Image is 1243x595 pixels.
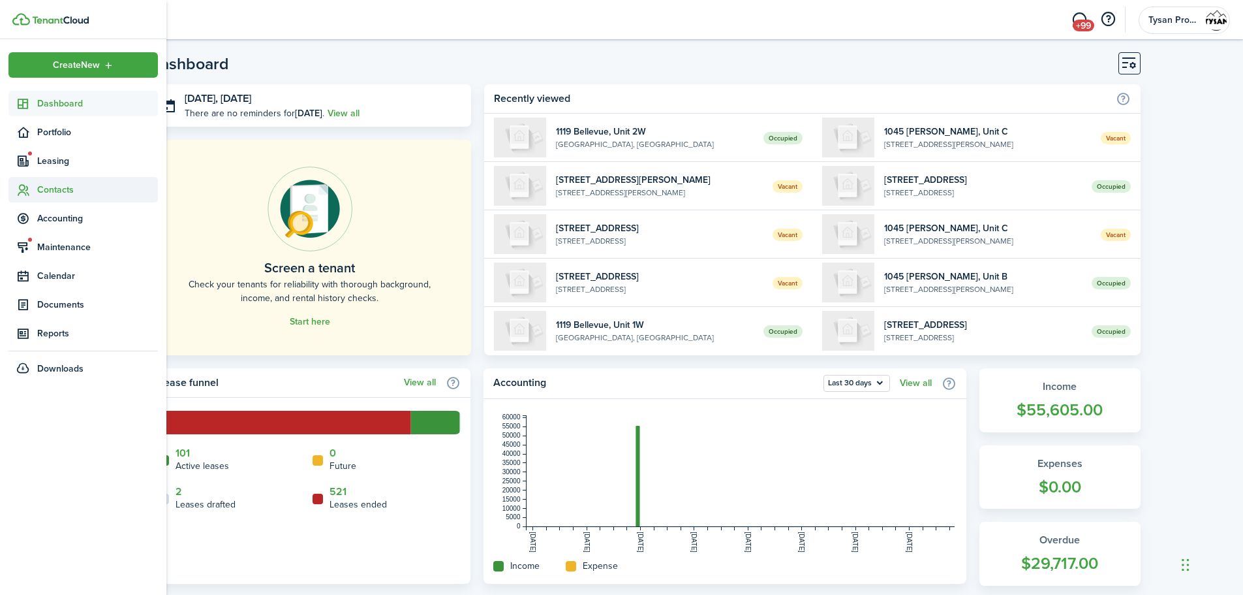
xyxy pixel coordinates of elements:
a: Overdue$29,717.00 [979,522,1141,586]
tspan: 40000 [502,450,521,457]
span: Occupied [763,325,803,338]
home-widget-title: Future [330,459,356,473]
widget-list-item-description: [STREET_ADDRESS] [556,235,763,247]
widget-stats-title: Expenses [992,456,1128,472]
home-widget-title: Leases ended [330,498,387,511]
a: View all [900,378,932,389]
widget-list-item-title: 1045 [PERSON_NAME], Unit C [884,221,1091,235]
home-widget-title: Accounting [493,375,817,392]
widget-list-item-description: [STREET_ADDRESS] [884,187,1082,199]
widget-list-item-description: [STREET_ADDRESS][PERSON_NAME] [884,138,1091,150]
img: 3E [494,214,546,254]
home-placeholder-title: Screen a tenant [264,258,355,278]
span: Accounting [37,212,158,225]
button: Customise [1118,52,1141,74]
a: Dashboard [8,91,158,116]
span: Leasing [37,154,158,168]
span: Occupied [1092,180,1131,193]
home-widget-title: Recently viewed [494,91,1109,106]
span: Vacant [1101,229,1131,241]
home-placeholder-description: Check your tenants for reliability with thorough background, income, and rental history checks. [178,278,442,305]
tspan: 10000 [502,505,521,512]
span: Create New [53,61,100,70]
span: Maintenance [37,240,158,254]
a: Income$55,605.00 [979,368,1141,432]
a: View all [404,378,436,388]
a: Expenses$0.00 [979,445,1141,509]
widget-list-item-title: 1045 [PERSON_NAME], Unit B [884,270,1082,283]
img: 2W [494,118,546,157]
button: Last 30 days [823,375,890,392]
img: TenantCloud [32,16,89,24]
widget-list-item-title: 1119 Bellevue, Unit 1W [556,318,754,332]
p: There are no reminders for . [185,106,324,120]
span: Occupied [1092,325,1131,338]
widget-stats-count: $0.00 [992,475,1128,500]
b: [DATE] [295,106,322,120]
button: Open resource center [1097,8,1119,31]
widget-list-item-description: [STREET_ADDRESS][PERSON_NAME] [884,283,1082,295]
span: Vacant [1101,132,1131,144]
widget-list-item-description: [GEOGRAPHIC_DATA], [GEOGRAPHIC_DATA] [556,332,754,344]
h3: [DATE], [DATE] [185,91,462,107]
span: Tysan Properties [1148,16,1201,25]
tspan: 55000 [502,423,521,430]
widget-list-item-description: [STREET_ADDRESS][PERSON_NAME] [556,187,763,199]
widget-stats-title: Overdue [992,532,1128,548]
span: Downloads [37,362,84,376]
tspan: [DATE] [637,532,644,553]
widget-list-item-title: [STREET_ADDRESS] [556,221,763,235]
span: Portfolio [37,125,158,139]
a: View all [328,106,360,120]
span: Occupied [1092,277,1131,289]
tspan: 35000 [502,459,521,466]
tspan: [DATE] [798,532,805,553]
img: A [822,311,874,351]
div: Chat Widget [1178,532,1243,595]
a: Messaging [1067,3,1092,37]
home-widget-title: Expense [583,559,618,573]
tspan: [DATE] [690,532,698,553]
span: Vacant [773,277,803,289]
tspan: [DATE] [852,532,859,553]
a: Reports [8,321,158,346]
img: A [822,166,874,206]
header-page-title: Dashboard [149,56,229,72]
img: 3E [494,263,546,302]
tspan: 50000 [502,432,521,439]
img: TenantCloud [12,13,30,25]
tspan: 15000 [502,496,521,503]
span: Contacts [37,183,158,197]
widget-list-item-title: [STREET_ADDRESS] [884,318,1082,332]
widget-list-item-description: [STREET_ADDRESS] [884,332,1082,344]
a: Start here [290,317,330,327]
widget-list-item-title: 1045 [PERSON_NAME], Unit C [884,125,1091,138]
button: Open menu [823,375,890,392]
widget-list-item-title: [STREET_ADDRESS] [884,173,1082,187]
tspan: [DATE] [529,532,536,553]
div: Drag [1182,545,1189,585]
home-widget-title: Active leases [176,459,229,473]
widget-list-item-description: [GEOGRAPHIC_DATA], [GEOGRAPHIC_DATA] [556,138,754,150]
widget-stats-count: $29,717.00 [992,551,1128,576]
span: Vacant [773,180,803,193]
a: 0 [330,447,336,459]
widget-list-item-description: [STREET_ADDRESS] [556,283,763,295]
button: Open menu [8,52,158,78]
tspan: 60000 [502,413,521,421]
widget-list-item-title: 1119 Bellevue, Unit 2W [556,125,754,138]
span: Reports [37,327,158,340]
widget-list-item-description: [STREET_ADDRESS][PERSON_NAME] [884,235,1091,247]
span: Documents [37,298,158,312]
tspan: 0 [517,523,521,530]
img: C [822,118,874,157]
a: 2 [176,486,182,498]
a: 521 [330,486,346,498]
widget-list-item-title: [STREET_ADDRESS][PERSON_NAME] [556,173,763,187]
tspan: [DATE] [906,532,913,553]
a: 101 [176,447,190,459]
tspan: 20000 [502,487,521,494]
img: B [822,263,874,302]
widget-list-item-title: [STREET_ADDRESS] [556,270,763,283]
img: 1E [494,166,546,206]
